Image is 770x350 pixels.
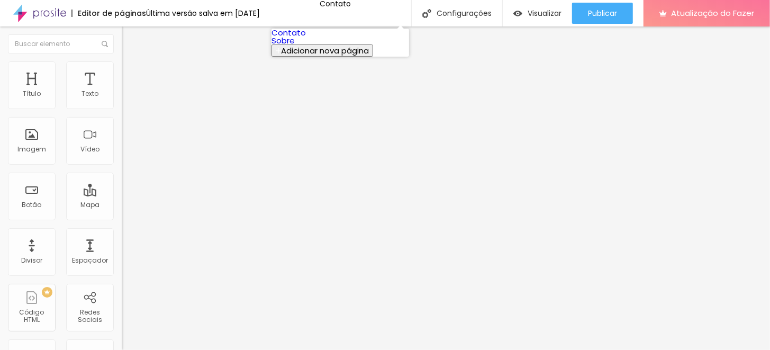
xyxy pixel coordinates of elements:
font: Mapa [80,200,99,209]
a: Contato [271,27,306,38]
font: Código HTML [20,308,44,324]
button: Visualizar [503,3,572,24]
input: Buscar elemento [8,34,114,53]
font: Imagem [17,145,46,154]
font: Editor de páginas [78,8,146,19]
font: Visualizar [528,8,561,19]
font: Título [23,89,41,98]
button: Adicionar nova página [271,44,373,57]
font: Atualização do Fazer [671,7,754,19]
font: Divisor [21,256,42,265]
font: Botão [22,200,42,209]
font: Redes Sociais [78,308,102,324]
iframe: Editor [122,26,770,350]
font: Última versão salva em [DATE] [146,8,260,19]
font: Publicar [588,8,617,19]
font: Vídeo [80,145,99,154]
font: Configurações [437,8,492,19]
a: Sobre [271,35,295,46]
button: Publicar [572,3,633,24]
font: Espaçador [72,256,108,265]
font: Adicionar nova página [281,45,369,56]
img: view-1.svg [513,9,522,18]
font: Texto [81,89,98,98]
img: Ícone [422,9,431,18]
img: Ícone [102,41,108,47]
